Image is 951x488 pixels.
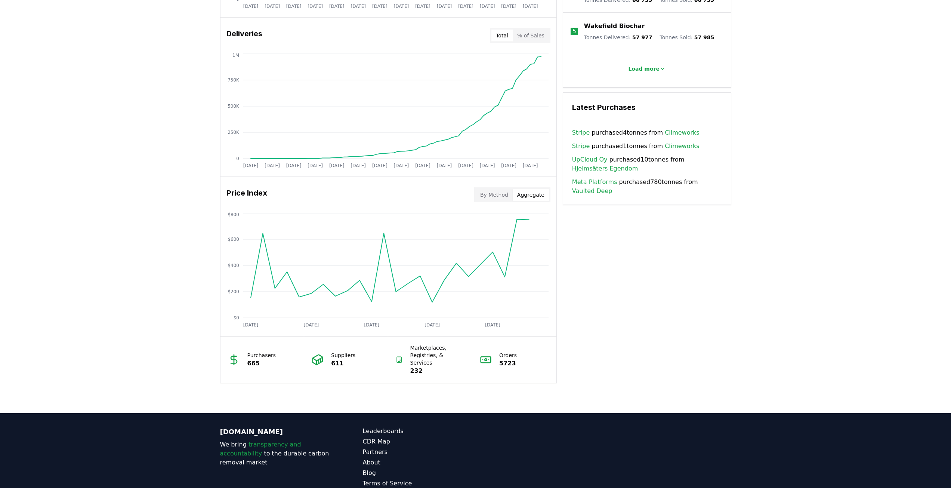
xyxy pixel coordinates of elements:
a: Partners [363,448,476,457]
p: Marketplaces, Registries, & Services [410,344,465,366]
p: 611 [331,359,355,368]
p: Load more [628,65,660,73]
a: Stripe [572,142,590,151]
span: purchased 1 tonnes from [572,142,700,151]
tspan: [DATE] [243,4,258,9]
a: Blog [363,469,476,478]
tspan: [DATE] [286,163,301,168]
tspan: 250K [228,130,240,135]
a: Climeworks [665,142,700,151]
tspan: [DATE] [479,4,495,9]
p: 232 [410,366,465,375]
span: purchased 4 tonnes from [572,128,700,137]
p: 5723 [499,359,517,368]
a: CDR Map [363,437,476,446]
tspan: [DATE] [243,163,258,168]
tspan: [DATE] [243,322,258,328]
tspan: [DATE] [364,322,379,328]
tspan: [DATE] [501,4,516,9]
a: Vaulted Deep [572,187,612,196]
p: Purchasers [247,352,276,359]
h3: Deliveries [226,28,262,43]
button: Total [491,30,513,42]
span: purchased 10 tonnes from [572,155,722,173]
span: 57 985 [694,34,714,40]
tspan: 1M [232,53,239,58]
p: 5 [572,27,576,36]
p: Tonnes Delivered : [584,34,652,41]
tspan: [DATE] [501,163,516,168]
button: Load more [622,61,671,76]
p: 665 [247,359,276,368]
a: Stripe [572,128,590,137]
a: Meta Platforms [572,178,617,187]
p: Suppliers [331,352,355,359]
span: 57 977 [632,34,652,40]
tspan: $0 [233,315,239,320]
span: transparency and accountability [220,441,301,457]
span: purchased 780 tonnes from [572,178,722,196]
tspan: 500K [228,104,240,109]
tspan: [DATE] [329,4,344,9]
tspan: [DATE] [303,322,319,328]
a: UpCloud Oy [572,155,608,164]
tspan: [DATE] [372,4,387,9]
tspan: [DATE] [372,163,387,168]
a: Leaderboards [363,427,476,436]
a: About [363,458,476,467]
tspan: $800 [228,212,239,217]
tspan: $200 [228,289,239,294]
tspan: $600 [228,237,239,242]
tspan: [DATE] [393,4,409,9]
tspan: [DATE] [265,4,280,9]
tspan: [DATE] [351,163,366,168]
tspan: [DATE] [308,163,323,168]
p: We bring to the durable carbon removal market [220,440,333,467]
tspan: [DATE] [265,163,280,168]
tspan: [DATE] [436,4,452,9]
tspan: [DATE] [351,4,366,9]
tspan: [DATE] [458,163,473,168]
tspan: [DATE] [522,4,538,9]
tspan: [DATE] [485,322,500,328]
h3: Price Index [226,187,267,202]
tspan: [DATE] [436,163,452,168]
p: Orders [499,352,517,359]
button: % of Sales [513,30,549,42]
tspan: [DATE] [393,163,409,168]
tspan: [DATE] [458,4,473,9]
tspan: [DATE] [329,163,344,168]
button: By Method [476,189,513,201]
tspan: 0 [236,156,239,161]
a: Terms of Service [363,479,476,488]
tspan: [DATE] [415,163,430,168]
h3: Latest Purchases [572,102,722,113]
tspan: [DATE] [415,4,430,9]
p: [DOMAIN_NAME] [220,427,333,437]
tspan: [DATE] [424,322,440,328]
tspan: [DATE] [522,163,538,168]
tspan: 750K [228,77,240,83]
tspan: [DATE] [479,163,495,168]
a: Wakefield Biochar [584,22,645,31]
button: Aggregate [513,189,549,201]
tspan: [DATE] [286,4,301,9]
a: Climeworks [665,128,700,137]
tspan: $400 [228,263,239,268]
tspan: [DATE] [308,4,323,9]
p: Tonnes Sold : [660,34,714,41]
a: Hjelmsäters Egendom [572,164,638,173]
